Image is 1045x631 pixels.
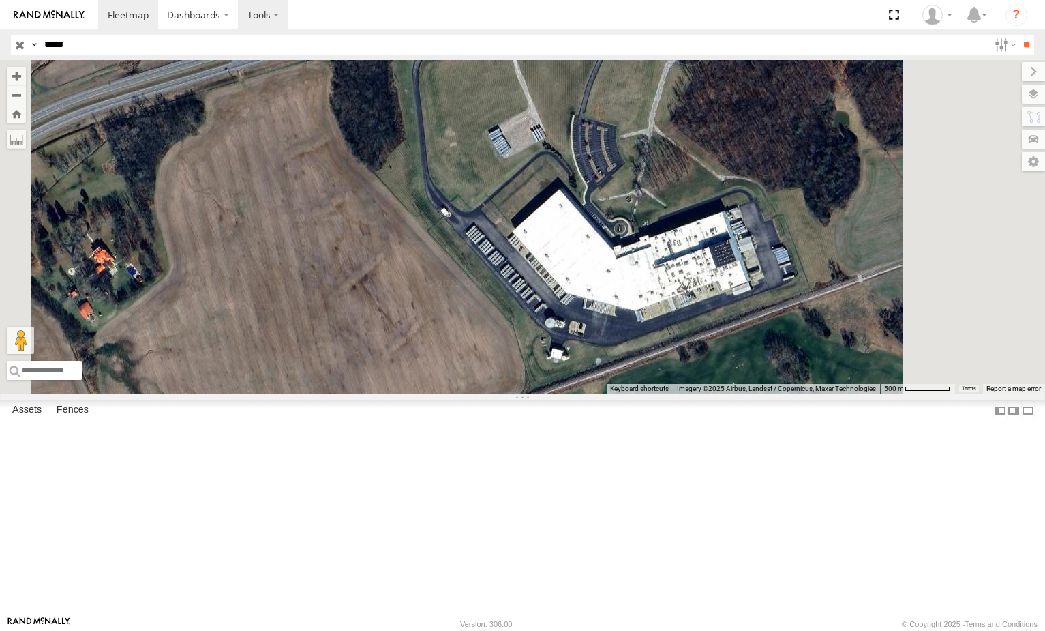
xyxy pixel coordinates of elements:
[1021,400,1035,420] label: Hide Summary Table
[7,130,26,149] label: Measure
[993,400,1007,420] label: Dock Summary Table to the Left
[1005,4,1027,26] i: ?
[989,35,1018,55] label: Search Filter Options
[7,617,70,631] a: Visit our Website
[50,401,95,420] label: Fences
[962,386,976,392] a: Terms
[7,67,26,85] button: Zoom in
[880,384,955,394] button: Map Scale: 500 m per 65 pixels
[610,384,669,394] button: Keyboard shortcuts
[918,5,957,25] div: Paul Withrow
[1022,152,1045,171] label: Map Settings
[7,85,26,104] button: Zoom out
[884,385,904,392] span: 500 m
[986,385,1041,392] a: Report a map error
[29,35,40,55] label: Search Query
[902,620,1038,628] div: © Copyright 2025 -
[1007,400,1020,420] label: Dock Summary Table to the Right
[677,385,876,392] span: Imagery ©2025 Airbus, Landsat / Copernicus, Maxar Technologies
[5,401,48,420] label: Assets
[7,104,26,123] button: Zoom Home
[460,620,512,628] div: Version: 306.00
[7,327,34,354] button: Drag Pegman onto the map to open Street View
[14,10,85,20] img: rand-logo.svg
[965,620,1038,628] a: Terms and Conditions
